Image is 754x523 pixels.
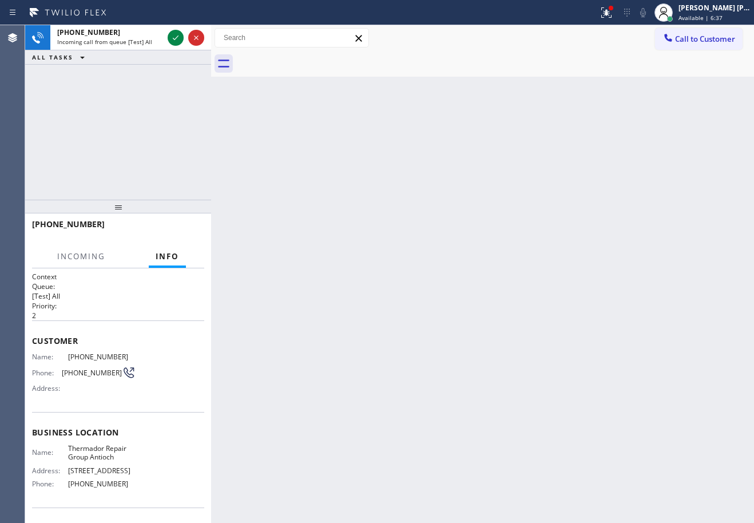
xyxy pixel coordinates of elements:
button: Info [149,245,186,268]
button: Mute [635,5,651,21]
span: Incoming call from queue [Test] All [57,38,152,46]
p: 2 [32,311,204,320]
span: [PHONE_NUMBER] [57,27,120,37]
span: [STREET_ADDRESS] [68,466,136,475]
span: Address: [32,466,68,475]
span: Name: [32,448,68,457]
span: [PHONE_NUMBER] [68,480,136,488]
button: Reject [188,30,204,46]
span: Business location [32,427,204,438]
input: Search [215,29,368,47]
button: Accept [168,30,184,46]
span: Customer [32,335,204,346]
span: Address: [32,384,68,393]
div: [PERSON_NAME] [PERSON_NAME] Dahil [678,3,751,13]
span: Available | 6:37 [678,14,723,22]
span: Phone: [32,369,62,377]
button: ALL TASKS [25,50,96,64]
span: Thermador Repair Group Antioch [68,444,136,462]
h2: Queue: [32,282,204,291]
span: Phone: [32,480,68,488]
span: Info [156,251,179,261]
h2: Priority: [32,301,204,311]
span: ALL TASKS [32,53,73,61]
span: [PHONE_NUMBER] [62,369,122,377]
h1: Context [32,272,204,282]
span: Incoming [57,251,105,261]
span: Name: [32,352,68,361]
button: Call to Customer [655,28,743,50]
span: [PHONE_NUMBER] [32,219,105,229]
button: Incoming [50,245,112,268]
span: [PHONE_NUMBER] [68,352,136,361]
span: Call to Customer [675,34,735,44]
p: [Test] All [32,291,204,301]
